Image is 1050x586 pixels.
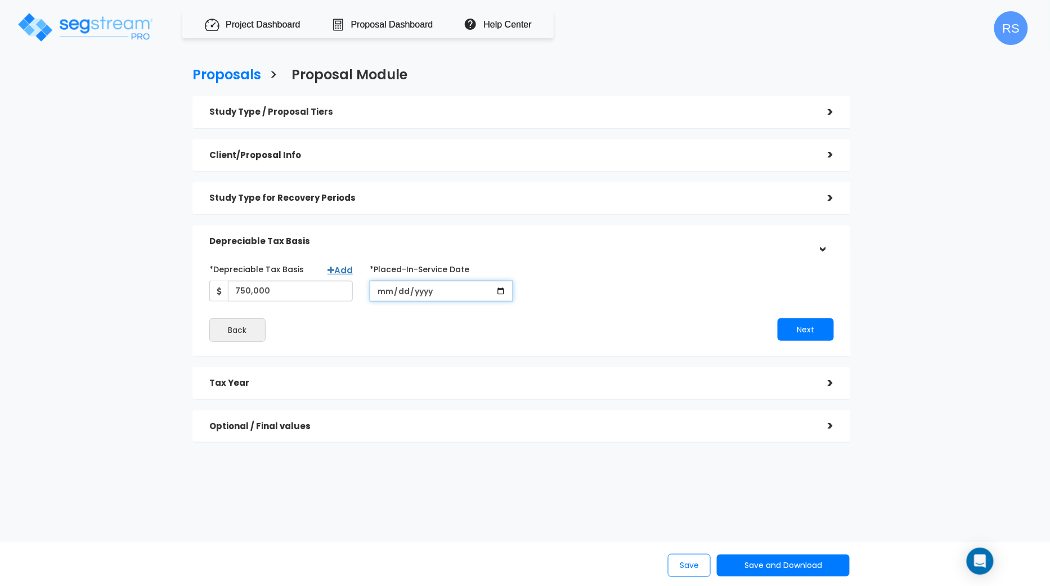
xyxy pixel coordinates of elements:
[283,56,407,91] a: Proposal Module
[209,151,811,160] h5: Client/Proposal Info
[327,264,353,276] a: Add
[811,417,834,435] div: >
[209,237,811,246] h5: Depreciable Tax Basis
[811,190,834,207] div: >
[209,107,811,117] h5: Study Type / Proposal Tiers
[192,67,261,85] h3: Proposals
[291,67,407,85] h3: Proposal Module
[717,555,850,576] button: Save and Download
[226,19,300,30] a: Project Dashboard
[209,378,811,388] h5: Tax Year
[994,11,1028,45] span: RS
[370,260,469,275] label: *Placed-In-Service Date
[811,375,834,392] div: >
[814,230,831,253] div: >
[668,554,711,577] button: Save
[209,193,811,203] h5: Study Type for Recovery Periods
[209,318,266,342] button: Back
[484,19,532,31] a: Help Center
[16,11,154,43] img: Logo
[811,103,834,121] div: >
[209,422,811,431] h5: Optional / Final values
[209,260,304,275] label: *Depreciable Tax Basis
[184,56,261,91] a: Proposals
[351,19,433,30] a: Proposal Dashboard
[778,318,834,341] button: Next
[811,146,834,164] div: >
[270,67,277,85] h3: >
[967,548,994,575] div: Open Intercom Messenger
